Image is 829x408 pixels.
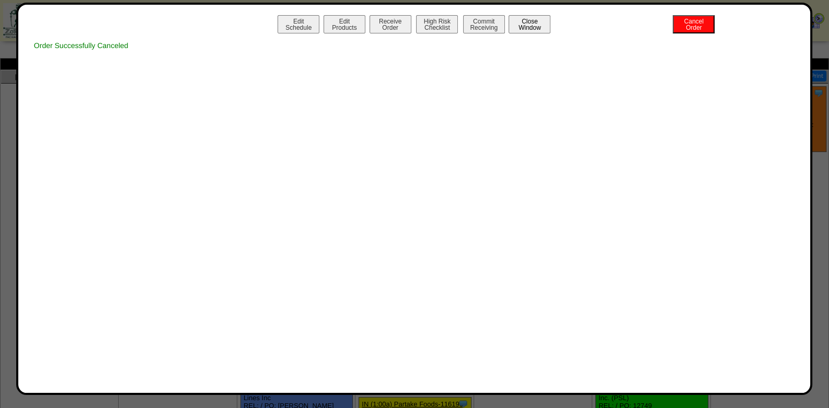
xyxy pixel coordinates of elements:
[508,24,551,31] a: CloseWindow
[415,24,460,31] a: High RiskChecklist
[416,15,458,33] button: High RiskChecklist
[673,15,715,33] button: CancelOrder
[370,15,411,33] button: ReceiveOrder
[509,15,550,33] button: CloseWindow
[29,36,800,55] div: Order Successfully Canceled
[278,15,319,33] button: EditSchedule
[463,15,505,33] button: CommitReceiving
[324,15,365,33] button: EditProducts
